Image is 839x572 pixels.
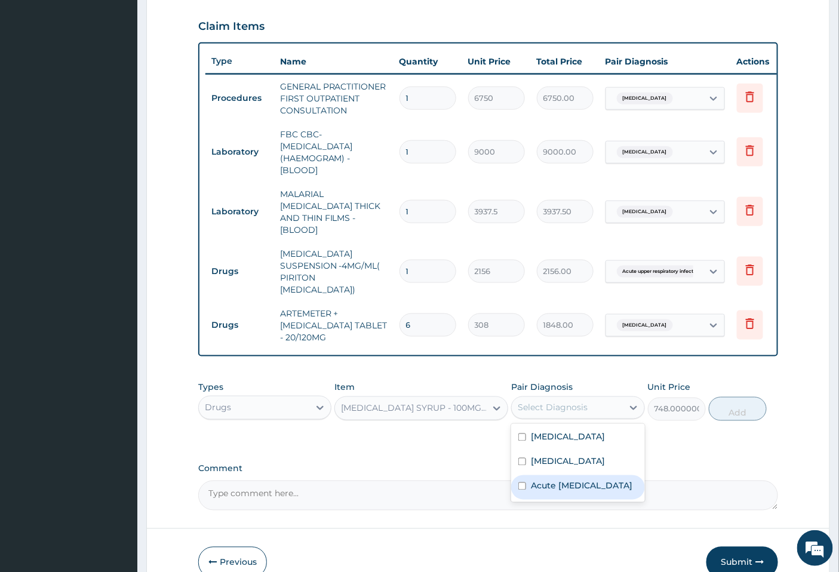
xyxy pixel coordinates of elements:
button: Add [709,397,767,421]
textarea: Type your message and hit 'Enter' [6,326,228,368]
th: Actions [731,50,791,73]
td: Laboratory [205,141,274,163]
td: GENERAL PRACTITIONER FIRST OUTPATIENT CONSULTATION [274,75,394,122]
th: Pair Diagnosis [600,50,731,73]
div: Select Diagnosis [518,402,588,414]
th: Type [205,50,274,72]
td: FBC CBC-[MEDICAL_DATA] (HAEMOGRAM) - [BLOOD] [274,122,394,182]
div: Drugs [205,402,231,414]
label: Comment [198,464,779,474]
td: [MEDICAL_DATA] SUSPENSION -4MG/ML( PIRITON [MEDICAL_DATA]) [274,242,394,302]
label: Acute [MEDICAL_DATA] [531,480,632,492]
td: Drugs [205,314,274,336]
span: We're online! [69,150,165,271]
td: Laboratory [205,201,274,223]
label: Types [198,383,223,393]
span: [MEDICAL_DATA] [617,93,673,104]
th: Name [274,50,394,73]
span: [MEDICAL_DATA] [617,146,673,158]
td: MALARIAL [MEDICAL_DATA] THICK AND THIN FILMS - [BLOOD] [274,182,394,242]
label: [MEDICAL_DATA] [531,456,605,468]
h3: Claim Items [198,20,265,33]
th: Unit Price [462,50,531,73]
label: Item [334,382,355,393]
th: Quantity [394,50,462,73]
span: [MEDICAL_DATA] [617,319,673,331]
img: d_794563401_company_1708531726252_794563401 [22,60,48,90]
span: Acute upper respiratory infect... [617,266,703,278]
th: Total Price [531,50,600,73]
td: Procedures [205,87,274,109]
label: Unit Price [648,382,691,393]
div: [MEDICAL_DATA] SYRUP - 100MG/5ML ( BRUFEN) [341,402,487,414]
label: Pair Diagnosis [511,382,573,393]
td: ARTEMETER + [MEDICAL_DATA] TABLET - 20/120MG [274,302,394,349]
label: [MEDICAL_DATA] [531,431,605,443]
span: [MEDICAL_DATA] [617,206,673,218]
td: Drugs [205,260,274,282]
div: Minimize live chat window [196,6,225,35]
div: Chat with us now [62,67,201,82]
